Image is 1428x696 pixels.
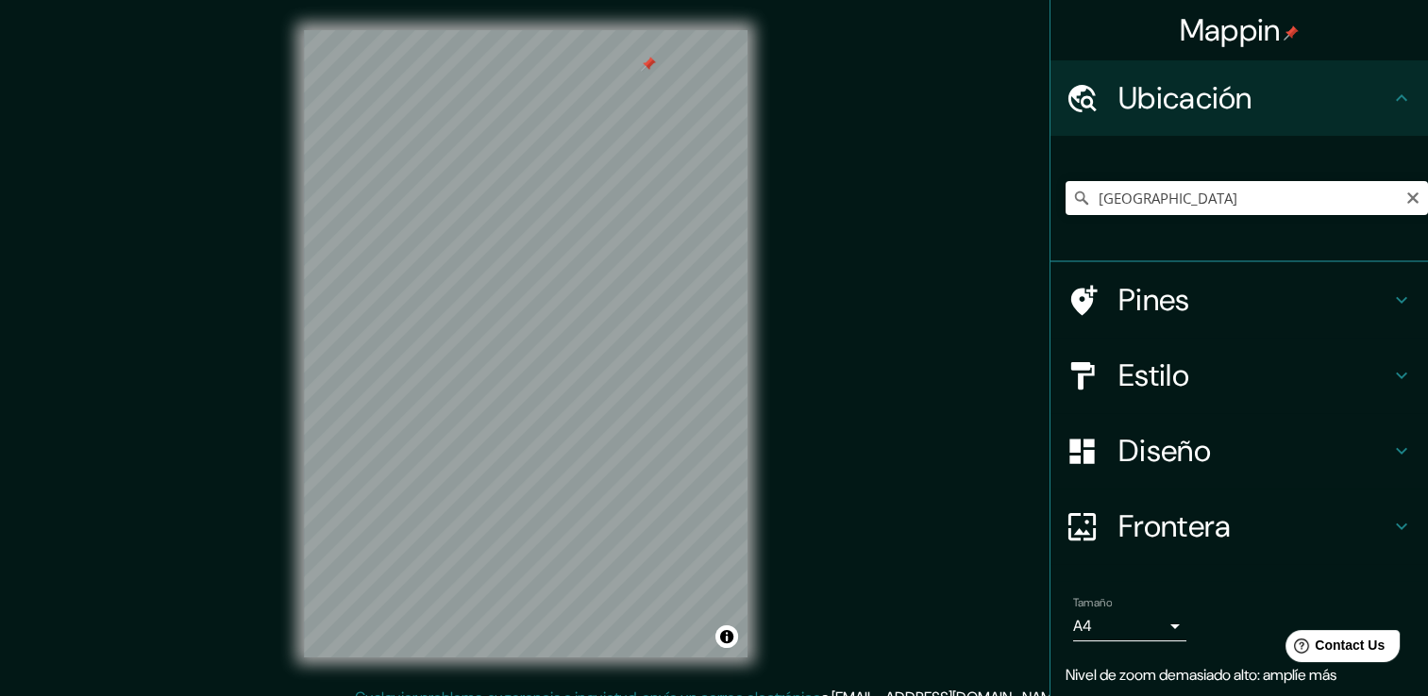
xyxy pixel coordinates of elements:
font: Mappin [1180,10,1281,50]
h4: Estilo [1118,356,1390,394]
h4: Diseño [1118,432,1390,470]
div: Frontera [1050,489,1428,564]
label: Tamaño [1073,595,1112,611]
div: Ubicación [1050,60,1428,136]
iframe: Help widget launcher [1260,622,1407,675]
input: Elige tu ciudad o área [1066,181,1428,215]
p: Nivel de zoom demasiado alto: amplíe más [1066,664,1413,687]
h4: Pines [1118,281,1390,319]
h4: Ubicación [1118,79,1390,117]
h4: Frontera [1118,507,1390,545]
button: Alternar atribución [715,625,738,648]
button: Claro [1405,188,1420,206]
div: A4 [1073,611,1186,641]
img: pin-icon.png [1284,25,1299,41]
div: Estilo [1050,338,1428,413]
canvas: Mapa [304,30,748,657]
div: Diseño [1050,413,1428,489]
div: Pines [1050,262,1428,338]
